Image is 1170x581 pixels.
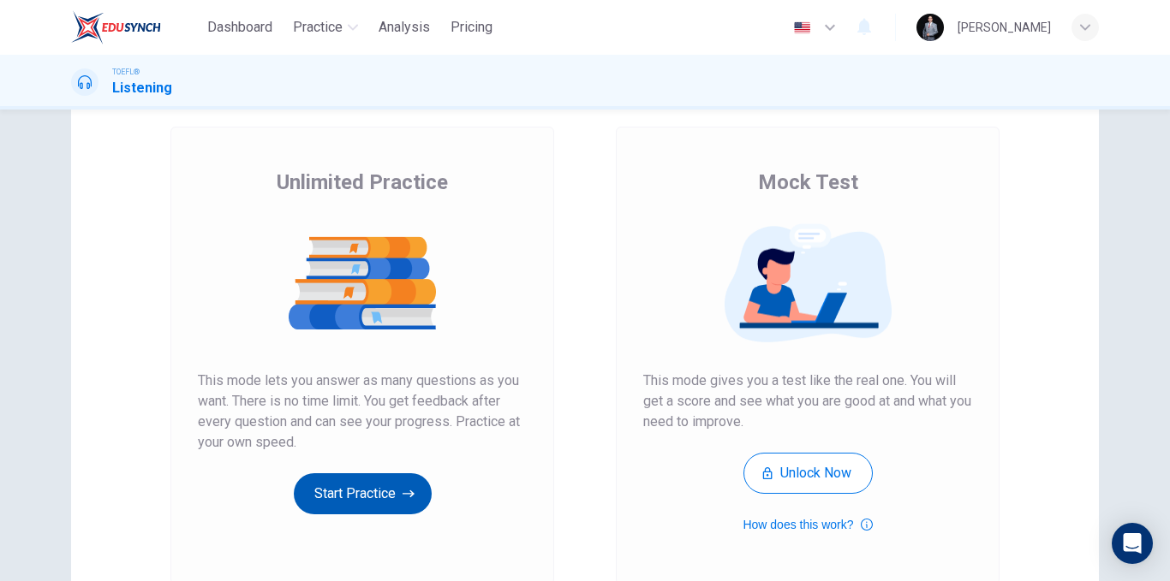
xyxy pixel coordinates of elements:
span: Unlimited Practice [277,169,448,196]
div: [PERSON_NAME] [958,17,1051,38]
a: EduSynch logo [71,10,200,44]
span: This mode lets you answer as many questions as you want. There is no time limit. You get feedback... [198,371,527,453]
span: This mode gives you a test like the real one. You will get a score and see what you are good at a... [643,371,972,432]
span: Pricing [451,17,492,38]
span: Dashboard [207,17,272,38]
button: Unlock Now [743,453,873,494]
span: Practice [293,17,343,38]
button: Pricing [444,12,499,43]
h1: Listening [112,78,172,98]
button: Analysis [372,12,437,43]
img: Profile picture [916,14,944,41]
div: Open Intercom Messenger [1112,523,1153,564]
button: Start Practice [294,473,432,514]
span: TOEFL® [112,66,140,78]
button: How does this work? [743,514,872,535]
button: Dashboard [200,12,279,43]
img: en [791,21,813,34]
span: Analysis [379,17,430,38]
img: EduSynch logo [71,10,161,44]
span: Mock Test [758,169,858,196]
button: Practice [286,12,365,43]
